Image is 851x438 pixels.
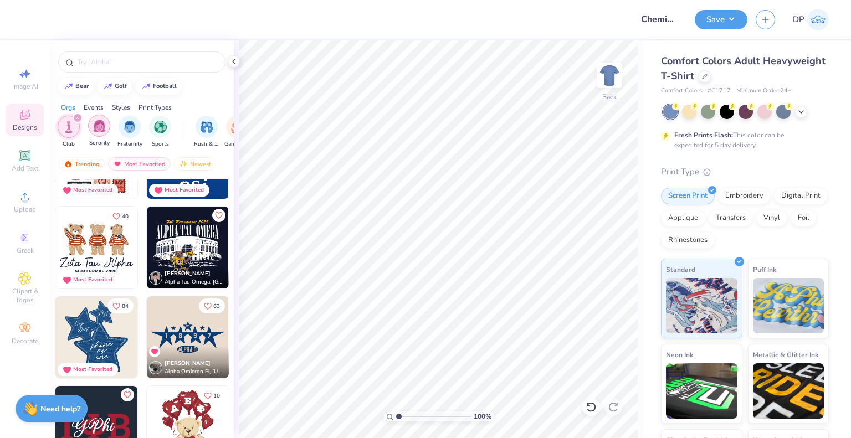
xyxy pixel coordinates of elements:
span: # C1717 [708,86,731,96]
img: most_fav.gif [113,160,122,168]
span: 100 % [474,411,491,421]
div: Transfers [709,210,753,226]
img: 5ef108b2-c80c-43b6-9ce4-794baa1e6462 [55,296,137,378]
div: filter for Fraternity [117,116,142,148]
span: Add Text [12,164,38,173]
span: Rush & Bid [194,140,219,148]
img: trending.gif [64,160,73,168]
img: Game Day Image [231,121,244,133]
img: trend_line.gif [104,83,112,90]
button: golf [98,78,132,95]
button: Like [199,298,225,313]
span: Neon Ink [666,349,693,360]
button: filter button [149,116,171,148]
span: Sorority [89,139,110,147]
div: Newest [174,157,216,171]
span: Comfort Colors Adult Heavyweight T-Shirt [661,54,826,83]
div: football [153,83,177,89]
span: Alpha Tau Omega, [GEOGRAPHIC_DATA] [165,278,224,286]
button: Like [107,209,134,224]
img: d12c9beb-9502-45c7-ae94-40b97fdd6040 [137,207,219,288]
div: Styles [112,102,130,112]
div: Most Favorited [73,186,112,194]
input: Untitled Design [632,8,686,30]
span: Clipart & logos [6,287,44,305]
button: filter button [88,116,110,148]
img: b2171afc-7319-41bf-b082-627e8966e7c8 [137,296,219,378]
button: filter button [58,116,80,148]
span: Upload [14,205,36,214]
div: Back [602,92,617,102]
div: Orgs [61,102,75,112]
div: Embroidery [718,188,771,204]
button: football [136,78,182,95]
strong: Need help? [40,404,80,414]
img: Avatar [149,361,162,374]
img: trend_line.gif [64,83,73,90]
span: 84 [122,303,129,309]
div: filter for Game Day [224,116,250,148]
span: Designs [13,123,37,132]
img: ce1a5c7d-473b-49b2-a901-342ef3f841aa [228,207,310,288]
img: a3be6b59-b000-4a72-aad0-0c575b892a6b [55,207,137,288]
span: Decorate [12,337,38,346]
a: DP [793,9,829,30]
button: Like [199,388,225,403]
span: Minimum Order: 24 + [736,86,792,96]
img: Back [598,64,621,86]
div: Vinyl [756,210,787,226]
img: Deepanshu Pandey [807,9,829,30]
img: Sorority Image [93,120,106,132]
span: Game Day [224,140,250,148]
span: Image AI [12,82,38,91]
span: 10 [213,393,220,399]
img: Newest.gif [179,160,188,168]
img: Rush & Bid Image [201,121,213,133]
span: Greek [17,246,34,255]
div: Digital Print [774,188,828,204]
span: Club [63,140,75,148]
img: Puff Ink [753,278,824,333]
div: Rhinestones [661,232,715,249]
div: filter for Sorority [88,115,110,147]
div: Print Types [139,102,172,112]
div: Print Type [661,166,829,178]
div: Foil [791,210,817,226]
div: Applique [661,210,705,226]
img: trend_line.gif [142,83,151,90]
div: filter for Rush & Bid [194,116,219,148]
button: Like [107,298,134,313]
span: Sports [152,140,169,148]
div: Screen Print [661,188,715,204]
img: Club Image [63,121,75,133]
div: filter for Sports [149,116,171,148]
div: Events [84,102,104,112]
div: Most Favorited [165,186,204,194]
span: DP [793,13,804,26]
img: 4c2ba52e-d93a-4885-b66d-971d0f88707e [228,296,310,378]
span: Metallic & Glitter Ink [753,349,818,360]
span: [PERSON_NAME] [165,359,211,367]
div: Trending [59,157,105,171]
img: Metallic & Glitter Ink [753,363,824,419]
span: 63 [213,303,220,309]
img: Sports Image [154,121,167,133]
img: Avatar [149,271,162,285]
div: bear [75,83,89,89]
button: Like [212,209,225,222]
img: 642ee57d-cbfd-4e95-af9a-eb76752c2561 [147,207,229,288]
img: Neon Ink [666,363,737,419]
button: Like [121,388,134,401]
span: Comfort Colors [661,86,702,96]
input: Try "Alpha" [76,56,218,68]
div: Most Favorited [108,157,171,171]
button: Save [695,10,747,29]
div: This color can be expedited for 5 day delivery. [674,130,811,150]
button: bear [58,78,94,95]
div: Most Favorited [73,365,112,374]
img: ce57f32a-cfc6-41ad-89ac-b91076b4d913 [147,296,229,378]
span: Fraternity [117,140,142,148]
button: filter button [194,116,219,148]
div: golf [115,83,127,89]
span: Puff Ink [753,264,776,275]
